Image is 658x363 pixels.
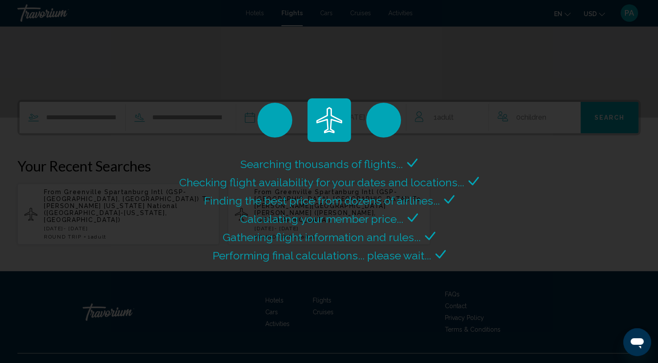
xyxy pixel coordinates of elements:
iframe: Button to launch messaging window [623,328,651,356]
span: Performing final calculations... please wait... [213,249,431,262]
span: Finding the best price from dozens of airlines... [204,194,440,207]
span: Searching thousands of flights... [240,158,403,171]
span: Calculating your member price... [240,212,403,225]
span: Checking flight availability for your dates and locations... [179,176,464,189]
span: Gathering flight information and rules... [223,231,421,244]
